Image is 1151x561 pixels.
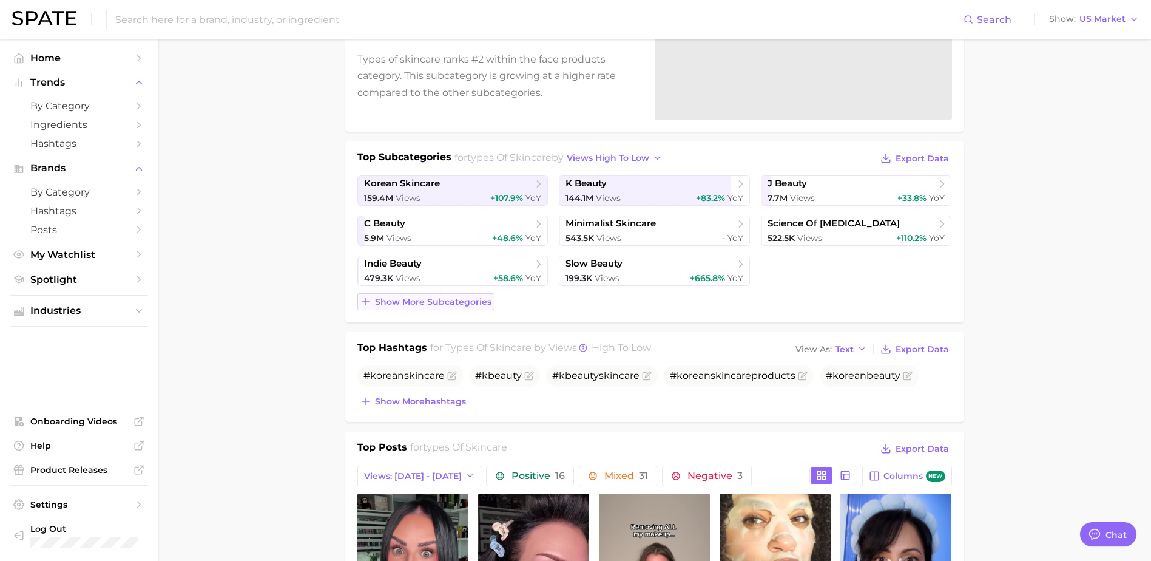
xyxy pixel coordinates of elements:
span: Show more hashtags [375,396,466,407]
button: Flag as miscategorized or irrelevant [642,371,652,381]
a: by Category [10,97,148,115]
span: YoY [929,233,945,243]
span: skincare [599,370,640,381]
span: Posts [30,224,127,236]
button: Flag as miscategorized or irrelevant [447,371,457,381]
p: Types of skincare ranks #2 within the face products category. This subcategory is growing at a hi... [357,51,640,101]
span: Ingredients [30,119,127,131]
a: Posts [10,220,148,239]
span: YoY [525,233,541,243]
a: Product Releases [10,461,148,479]
span: Search [977,14,1011,25]
button: Flag as miscategorized or irrelevant [798,371,808,381]
span: korean skincare [364,178,440,189]
span: 199.3k [565,273,592,284]
button: Brands [10,159,148,177]
h1: Top Subcategories [357,150,451,168]
span: 479.3k [364,273,393,284]
span: 31 [639,470,648,481]
span: 16 [555,470,565,481]
span: Positive [511,471,565,481]
span: Export Data [896,344,949,355]
span: Views: [DATE] - [DATE] [364,471,462,481]
a: Ingredients [10,115,148,134]
a: Onboarding Videos [10,412,148,430]
h2: for [410,440,507,458]
span: c beauty [364,218,405,229]
span: Log Out [30,523,185,534]
span: by Category [30,186,127,198]
span: Views [596,192,621,203]
span: +58.6% [493,273,523,284]
span: YoY [525,273,541,284]
a: Hashtags [10,134,148,153]
span: Show more subcategories [375,297,491,307]
span: Negative [687,471,743,481]
a: Spotlight [10,270,148,289]
span: Brands [30,163,127,174]
span: science of [MEDICAL_DATA] [768,218,900,229]
h1: Top Posts [357,440,407,458]
span: minimalist skincare [565,218,656,229]
span: YoY [727,273,743,284]
span: types of skincare [467,152,552,163]
span: Onboarding Videos [30,416,127,427]
span: slow beauty [565,258,623,270]
span: skincare [711,370,751,381]
button: Export Data [877,341,951,358]
button: Export Data [877,150,951,167]
button: Show morehashtags [357,393,469,410]
span: Mixed [604,471,648,481]
a: Hashtags [10,202,148,220]
span: 159.4m [364,192,393,203]
span: YoY [929,192,945,203]
span: YoY [727,233,743,243]
span: #koreanbeauty [826,370,900,381]
span: by Category [30,100,127,112]
span: for by [454,152,666,163]
button: View AsText [792,341,870,357]
span: Spotlight [30,274,127,285]
span: skincare [404,370,445,381]
span: views high to low [567,153,649,163]
img: SPATE [12,11,76,25]
a: j beauty7.7m Views+33.8% YoY [761,175,952,206]
span: indie beauty [364,258,422,270]
span: k beauty [565,178,607,189]
span: Industries [30,305,127,316]
span: 522.5k [768,233,795,243]
span: +110.2% [896,233,927,243]
span: Views [596,233,621,243]
button: Columnsnew [862,466,951,486]
a: My Watchlist [10,245,148,264]
button: ShowUS Market [1046,12,1142,27]
span: types of skincare [423,441,507,453]
span: Settings [30,499,127,510]
button: Views: [DATE] - [DATE] [357,466,482,486]
button: Trends [10,73,148,92]
a: Log out. Currently logged in with e-mail jennica_castelar@ap.tataharper.com. [10,520,148,551]
button: views high to low [564,150,666,166]
span: +665.8% [690,273,725,284]
span: Text [835,346,854,353]
span: Hashtags [30,138,127,149]
span: new [926,471,945,482]
a: science of [MEDICAL_DATA]522.5k Views+110.2% YoY [761,216,952,246]
h2: for by Views [430,341,651,358]
span: +83.2% [696,192,725,203]
span: Views [797,233,822,243]
span: j beauty [768,178,807,189]
span: 7.7m [768,192,788,203]
span: US Market [1079,16,1126,22]
span: #kbeauty [552,370,640,381]
a: minimalist skincare543.5k Views- YoY [559,216,750,246]
span: Export Data [896,444,949,454]
button: Show more subcategories [357,293,494,310]
span: Columns [883,471,945,482]
span: YoY [727,192,743,203]
button: Flag as miscategorized or irrelevant [524,371,534,381]
a: slow beauty199.3k Views+665.8% YoY [559,256,750,286]
a: c beauty5.9m Views+48.6% YoY [357,216,548,246]
span: high to low [592,342,651,353]
a: k beauty144.1m Views+83.2% YoY [559,175,750,206]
